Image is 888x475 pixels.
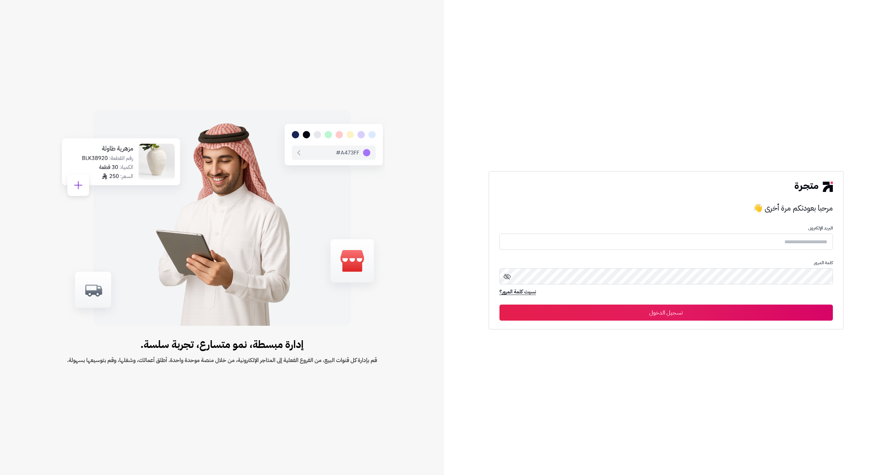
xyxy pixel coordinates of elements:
[67,355,377,365] span: قم بإدارة كل قنوات البيع، من الفروع الفعلية إلى المتاجر الإلكترونية، من خلال منصة موحدة واحدة. أط...
[499,202,833,214] h3: مرحبا بعودتكم مرة أخرى 👋
[499,288,536,297] a: نسيت كلمة المرور؟
[499,305,833,321] button: تسجيل الدخول
[67,337,377,352] span: إدارة مبسطة، نمو متسارع، تجربة سلسة.
[499,260,833,265] p: كلمة المرور
[795,182,833,192] img: logo-2.png
[499,226,833,231] p: البريد الإلكترونى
